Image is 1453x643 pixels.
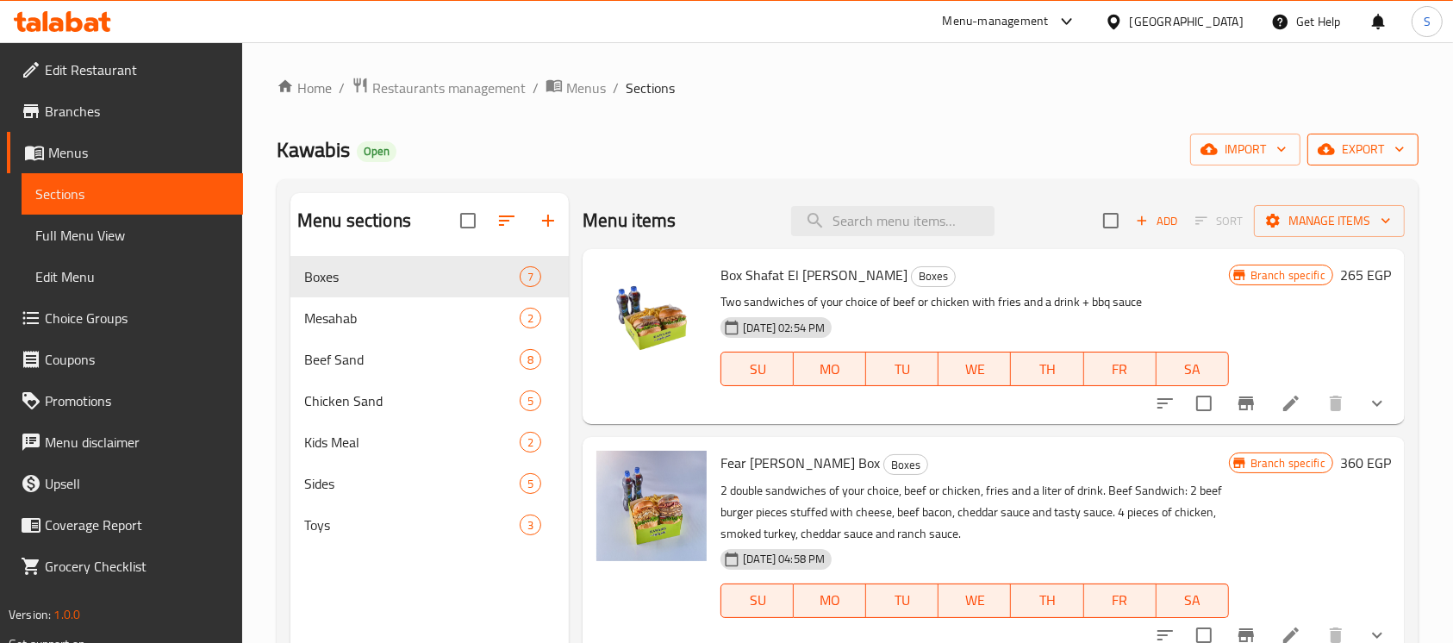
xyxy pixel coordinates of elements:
button: sort-choices [1144,383,1186,424]
span: import [1204,139,1287,160]
button: MO [794,584,866,618]
img: Box Shafat El Sarekh [596,263,707,373]
span: Fear [PERSON_NAME] Box [720,450,880,476]
button: MO [794,352,866,386]
button: WE [939,584,1011,618]
h6: 265 EGP [1340,263,1391,287]
span: 7 [521,269,540,285]
button: import [1190,134,1300,165]
a: Promotions [7,380,243,421]
span: Sides [304,473,520,494]
div: Boxes [883,454,928,475]
button: Add section [527,200,569,241]
button: SA [1157,584,1229,618]
a: Branches [7,91,243,132]
div: Chicken Sand5 [290,380,569,421]
span: Select section first [1184,208,1254,234]
span: Chicken Sand [304,390,520,411]
span: FR [1091,357,1150,382]
button: FR [1084,352,1157,386]
a: Edit Restaurant [7,49,243,91]
div: items [520,473,541,494]
span: Edit Menu [35,266,229,287]
span: Select all sections [450,203,486,239]
span: Restaurants management [372,78,526,98]
button: Manage items [1254,205,1405,237]
a: Upsell [7,463,243,504]
p: Two sandwiches of your choice of beef or chicken with fries and a drink + bbq sauce [720,291,1228,313]
span: 2 [521,310,540,327]
span: Menu disclaimer [45,432,229,453]
span: Open [357,144,396,159]
div: Toys [304,515,520,535]
span: Branch specific [1244,267,1332,284]
span: 8 [521,352,540,368]
button: SU [720,352,794,386]
span: export [1321,139,1405,160]
span: Menus [48,142,229,163]
nav: Menu sections [290,249,569,552]
span: Boxes [884,455,927,475]
button: TH [1011,584,1083,618]
div: items [520,432,541,453]
span: Coupons [45,349,229,370]
img: Fear Cannon Box [596,451,707,561]
div: Beef Sand8 [290,339,569,380]
div: items [520,390,541,411]
span: 3 [521,517,540,534]
nav: breadcrumb [277,77,1419,99]
span: TU [873,588,932,613]
span: Beef Sand [304,349,520,370]
button: show more [1356,383,1398,424]
button: TU [866,352,939,386]
span: SU [728,588,787,613]
span: 5 [521,393,540,409]
span: SU [728,357,787,382]
span: 1.0.0 [53,603,80,626]
div: Boxes [304,266,520,287]
button: WE [939,352,1011,386]
div: items [520,515,541,535]
span: Select section [1093,203,1129,239]
li: / [613,78,619,98]
span: Sort sections [486,200,527,241]
span: FR [1091,588,1150,613]
span: Branch specific [1244,455,1332,471]
span: Boxes [912,266,955,286]
span: Kawabis [277,130,350,169]
button: SU [720,584,794,618]
span: Choice Groups [45,308,229,328]
div: [GEOGRAPHIC_DATA] [1130,12,1244,31]
a: Coverage Report [7,504,243,546]
button: FR [1084,584,1157,618]
a: Menu disclaimer [7,421,243,463]
div: items [520,349,541,370]
div: Kids Meal [304,432,520,453]
div: Kids Meal2 [290,421,569,463]
a: Grocery Checklist [7,546,243,587]
a: Full Menu View [22,215,243,256]
span: [DATE] 02:54 PM [736,320,832,336]
span: Menus [566,78,606,98]
button: Branch-specific-item [1225,383,1267,424]
span: S [1424,12,1431,31]
a: Choice Groups [7,297,243,339]
span: [DATE] 04:58 PM [736,551,832,567]
h2: Menu sections [297,208,411,234]
svg: Show Choices [1367,393,1388,414]
span: Box Shafat El [PERSON_NAME] [720,262,907,288]
li: / [339,78,345,98]
a: Restaurants management [352,77,526,99]
h6: 360 EGP [1340,451,1391,475]
a: Sections [22,173,243,215]
span: SA [1163,357,1222,382]
div: Mesahab2 [290,297,569,339]
p: 2 double sandwiches of your choice, beef or chicken, fries and a liter of drink. Beef Sandwich: 2... [720,480,1228,545]
span: 5 [521,476,540,492]
span: Full Menu View [35,225,229,246]
button: TH [1011,352,1083,386]
div: Open [357,141,396,162]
